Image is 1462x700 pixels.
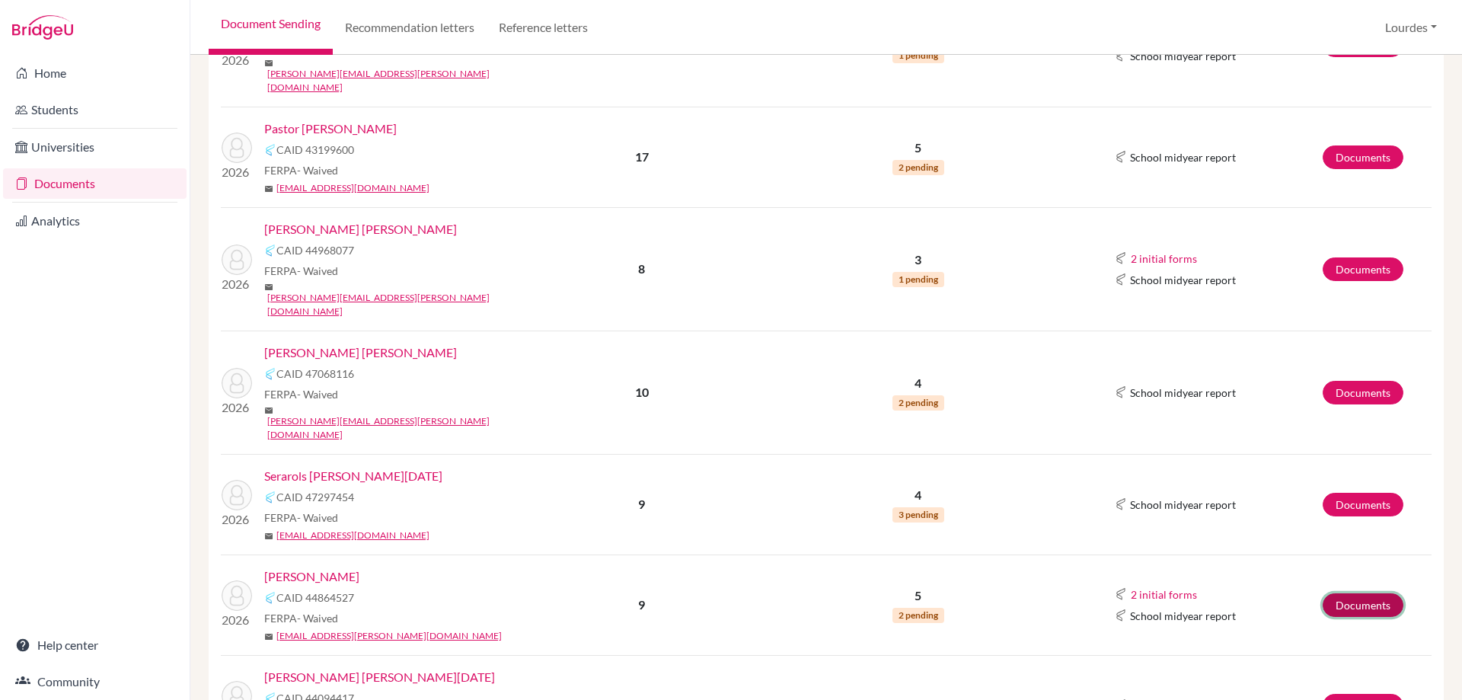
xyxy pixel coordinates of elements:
[3,206,187,236] a: Analytics
[1323,493,1403,516] a: Documents
[264,491,276,503] img: Common App logo
[222,480,252,510] img: Serarols Pacas, Lucia
[1130,608,1236,624] span: School midyear report
[3,630,187,660] a: Help center
[638,497,645,511] b: 9
[892,48,944,63] span: 1 pending
[1130,272,1236,288] span: School midyear report
[264,162,338,178] span: FERPA
[1130,586,1198,603] button: 2 initial forms
[1378,13,1444,42] button: Lourdes
[1130,497,1236,513] span: School midyear report
[1115,386,1127,398] img: Common App logo
[222,611,252,629] p: 2026
[1115,151,1127,163] img: Common App logo
[264,263,338,279] span: FERPA
[276,629,502,643] a: [EMAIL_ADDRESS][PERSON_NAME][DOMAIN_NAME]
[222,51,252,69] p: 2026
[222,398,252,417] p: 2026
[3,666,187,697] a: Community
[3,132,187,162] a: Universities
[759,139,1077,157] p: 5
[892,272,944,287] span: 1 pending
[12,15,73,40] img: Bridge-U
[264,120,397,138] a: Pastor [PERSON_NAME]
[297,264,338,277] span: - Waived
[276,142,354,158] span: CAID 43199600
[264,592,276,604] img: Common App logo
[1115,588,1127,600] img: Common App logo
[276,242,354,258] span: CAID 44968077
[1323,257,1403,281] a: Documents
[1115,252,1127,264] img: Common App logo
[264,532,273,541] span: mail
[222,245,252,275] img: Safie Dada, Federico
[264,406,273,415] span: mail
[264,632,273,641] span: mail
[264,567,359,586] a: [PERSON_NAME]
[3,58,187,88] a: Home
[638,597,645,612] b: 9
[264,344,457,362] a: [PERSON_NAME] [PERSON_NAME]
[759,587,1077,605] p: 5
[1130,149,1236,165] span: School midyear report
[1115,50,1127,62] img: Common App logo
[222,510,252,529] p: 2026
[635,385,649,399] b: 10
[297,388,338,401] span: - Waived
[264,220,457,238] a: [PERSON_NAME] [PERSON_NAME]
[222,580,252,611] img: Serarols Suárez, Javier
[264,467,442,485] a: Serarols [PERSON_NAME][DATE]
[264,368,276,380] img: Common App logo
[264,184,273,193] span: mail
[1323,381,1403,404] a: Documents
[892,608,944,623] span: 2 pending
[1323,593,1403,617] a: Documents
[892,395,944,411] span: 2 pending
[1115,273,1127,286] img: Common App logo
[1323,145,1403,169] a: Documents
[276,590,354,606] span: CAID 44864527
[1130,250,1198,267] button: 2 initial forms
[222,133,252,163] img: Pastor Calderón, Sofia Angela
[264,668,495,686] a: [PERSON_NAME] [PERSON_NAME][DATE]
[1130,385,1236,401] span: School midyear report
[759,251,1077,269] p: 3
[892,160,944,175] span: 2 pending
[276,181,429,195] a: [EMAIL_ADDRESS][DOMAIN_NAME]
[264,144,276,156] img: Common App logo
[635,149,649,164] b: 17
[222,368,252,398] img: Santamaria Vargas, Daniela
[892,507,944,523] span: 3 pending
[264,245,276,257] img: Common App logo
[276,366,354,382] span: CAID 47068116
[638,261,645,276] b: 8
[264,283,273,292] span: mail
[297,164,338,177] span: - Waived
[1130,48,1236,64] span: School midyear report
[297,511,338,524] span: - Waived
[276,529,429,542] a: [EMAIL_ADDRESS][DOMAIN_NAME]
[264,59,273,68] span: mail
[3,168,187,199] a: Documents
[264,386,338,402] span: FERPA
[759,374,1077,392] p: 4
[759,486,1077,504] p: 4
[1115,609,1127,622] img: Common App logo
[267,414,536,442] a: [PERSON_NAME][EMAIL_ADDRESS][PERSON_NAME][DOMAIN_NAME]
[297,612,338,625] span: - Waived
[3,94,187,125] a: Students
[267,67,536,94] a: [PERSON_NAME][EMAIL_ADDRESS][PERSON_NAME][DOMAIN_NAME]
[222,275,252,293] p: 2026
[222,163,252,181] p: 2026
[1115,498,1127,510] img: Common App logo
[267,291,536,318] a: [PERSON_NAME][EMAIL_ADDRESS][PERSON_NAME][DOMAIN_NAME]
[276,489,354,505] span: CAID 47297454
[264,610,338,626] span: FERPA
[264,510,338,526] span: FERPA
